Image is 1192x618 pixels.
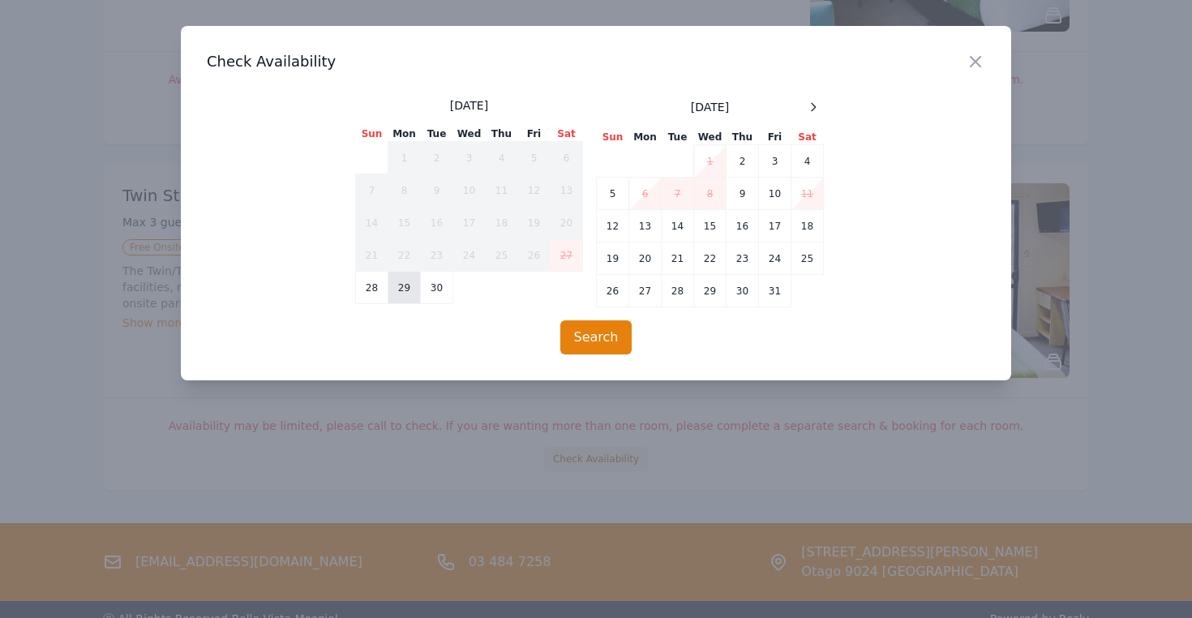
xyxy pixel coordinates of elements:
td: 12 [518,174,551,207]
td: 11 [791,178,824,210]
td: 15 [388,207,421,239]
td: 15 [694,210,727,242]
th: Tue [662,130,694,145]
td: 3 [759,145,791,178]
td: 28 [662,275,694,307]
td: 25 [791,242,824,275]
h3: Check Availability [207,52,985,71]
td: 13 [551,174,583,207]
td: 18 [486,207,518,239]
td: 5 [518,142,551,174]
td: 11 [486,174,518,207]
td: 16 [727,210,759,242]
th: Wed [694,130,727,145]
th: Fri [518,127,551,142]
th: Mon [388,127,421,142]
th: Mon [629,130,662,145]
td: 30 [421,272,453,304]
span: [DATE] [691,99,729,115]
td: 25 [486,239,518,272]
td: 18 [791,210,824,242]
td: 19 [518,207,551,239]
td: 14 [356,207,388,239]
button: Search [560,320,632,354]
td: 10 [759,178,791,210]
td: 21 [662,242,694,275]
th: Tue [421,127,453,142]
td: 4 [486,142,518,174]
td: 12 [597,210,629,242]
th: Sun [356,127,388,142]
td: 19 [597,242,629,275]
td: 27 [629,275,662,307]
td: 7 [356,174,388,207]
td: 24 [759,242,791,275]
td: 6 [629,178,662,210]
td: 9 [421,174,453,207]
td: 17 [453,207,486,239]
td: 24 [453,239,486,272]
td: 9 [727,178,759,210]
th: Wed [453,127,486,142]
td: 20 [551,207,583,239]
td: 3 [453,142,486,174]
th: Fri [759,130,791,145]
td: 5 [597,178,629,210]
td: 17 [759,210,791,242]
td: 22 [694,242,727,275]
td: 29 [388,272,421,304]
th: Thu [727,130,759,145]
td: 16 [421,207,453,239]
td: 26 [518,239,551,272]
td: 8 [388,174,421,207]
td: 1 [388,142,421,174]
td: 26 [597,275,629,307]
span: [DATE] [450,97,488,114]
td: 4 [791,145,824,178]
th: Sun [597,130,629,145]
td: 10 [453,174,486,207]
td: 14 [662,210,694,242]
td: 8 [694,178,727,210]
th: Thu [486,127,518,142]
td: 2 [421,142,453,174]
td: 13 [629,210,662,242]
td: 31 [759,275,791,307]
td: 1 [694,145,727,178]
td: 22 [388,239,421,272]
td: 21 [356,239,388,272]
td: 23 [421,239,453,272]
td: 30 [727,275,759,307]
td: 28 [356,272,388,304]
td: 2 [727,145,759,178]
td: 20 [629,242,662,275]
td: 6 [551,142,583,174]
td: 23 [727,242,759,275]
td: 7 [662,178,694,210]
th: Sat [551,127,583,142]
th: Sat [791,130,824,145]
td: 29 [694,275,727,307]
td: 27 [551,239,583,272]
